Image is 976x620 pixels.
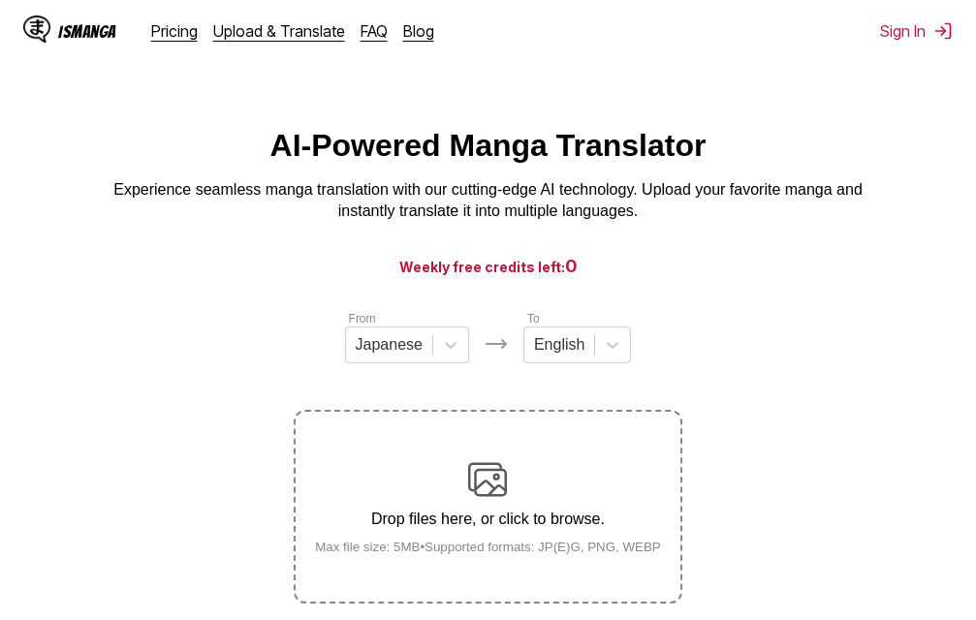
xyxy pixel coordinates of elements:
[58,22,116,41] div: IsManga
[101,179,876,223] p: Experience seamless manga translation with our cutting-edge AI technology. Upload your favorite m...
[933,21,953,41] img: Sign out
[270,128,707,164] h1: AI-Powered Manga Translator
[299,511,677,528] p: Drop files here, or click to browse.
[23,15,151,46] a: IsManga LogoIsManga
[485,332,508,356] img: Languages icon
[47,254,929,278] h3: Weekly free credits left:
[527,312,540,325] label: To
[299,540,677,554] small: Max file size: 5MB • Supported formats: JP(E)G, PNG, WEBP
[151,21,198,41] a: Pricing
[565,256,578,276] span: 0
[23,15,50,43] img: IsManga Logo
[880,21,953,41] button: Sign In
[349,312,376,325] label: From
[361,21,388,41] a: FAQ
[213,21,345,41] a: Upload & Translate
[403,21,434,41] a: Blog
